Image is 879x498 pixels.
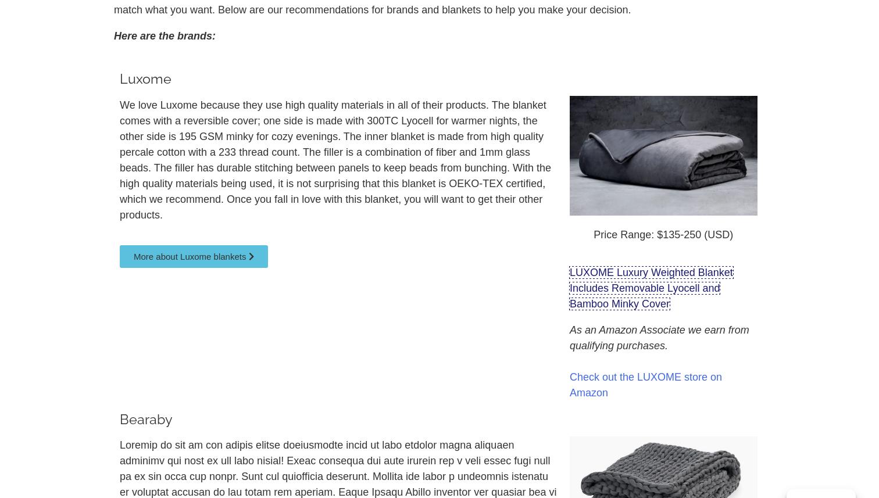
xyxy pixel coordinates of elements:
a: More about Luxome blankets [120,245,268,268]
i: Here are the brands: [114,30,216,42]
i: As an Amazon Associate we earn from qualifying purchases. [570,324,749,352]
h3: Bearaby [120,413,558,426]
a: LUXOME Luxury Weighted Blanket Includes Removable Lyocell and Bamboo Minky Cover [570,267,733,310]
h3: Luxome [120,72,558,85]
a: Check out the LUXOME store on Amazon [570,371,722,399]
p: We love Luxome because they use high quality materials in all of their products. The blanket come... [120,98,558,223]
p: Price Range: $135-250 (USD) [570,227,757,243]
span: More about Luxome blankets [134,252,246,261]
